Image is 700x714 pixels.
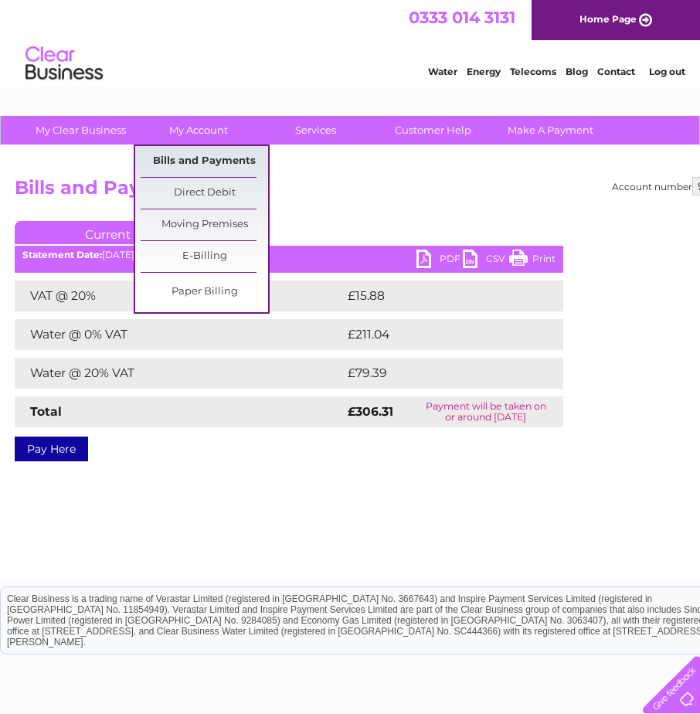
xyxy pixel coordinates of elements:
td: £211.04 [344,319,534,350]
strong: Total [30,404,62,419]
a: Water [428,66,457,77]
a: Paper Billing [141,277,268,308]
a: Customer Help [369,116,497,144]
a: Bills and Payments [141,146,268,177]
a: Direct Debit [141,178,268,209]
td: £79.39 [344,358,532,389]
div: [DATE] [15,250,563,260]
a: 0333 014 3131 [409,8,515,27]
a: Moving Premises [141,209,268,240]
a: Energy [467,66,501,77]
a: PDF [416,250,463,272]
a: My Clear Business [17,116,144,144]
a: Make A Payment [487,116,614,144]
td: Water @ 20% VAT [15,358,344,389]
a: Current Invoice [15,221,246,244]
a: Contact [597,66,635,77]
a: My Account [134,116,262,144]
a: Print [509,250,556,272]
a: Blog [566,66,588,77]
img: logo.png [25,40,104,87]
a: CSV [463,250,509,272]
a: E-Billing [141,241,268,272]
a: Pay Here [15,437,88,461]
a: Telecoms [510,66,556,77]
a: Services [252,116,379,144]
td: VAT @ 20% [15,280,344,311]
td: Water @ 0% VAT [15,319,344,350]
td: £15.88 [344,280,531,311]
strong: £306.31 [348,404,393,419]
a: Log out [649,66,685,77]
b: Statement Date: [22,249,102,260]
td: Payment will be taken on or around [DATE] [408,396,563,427]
